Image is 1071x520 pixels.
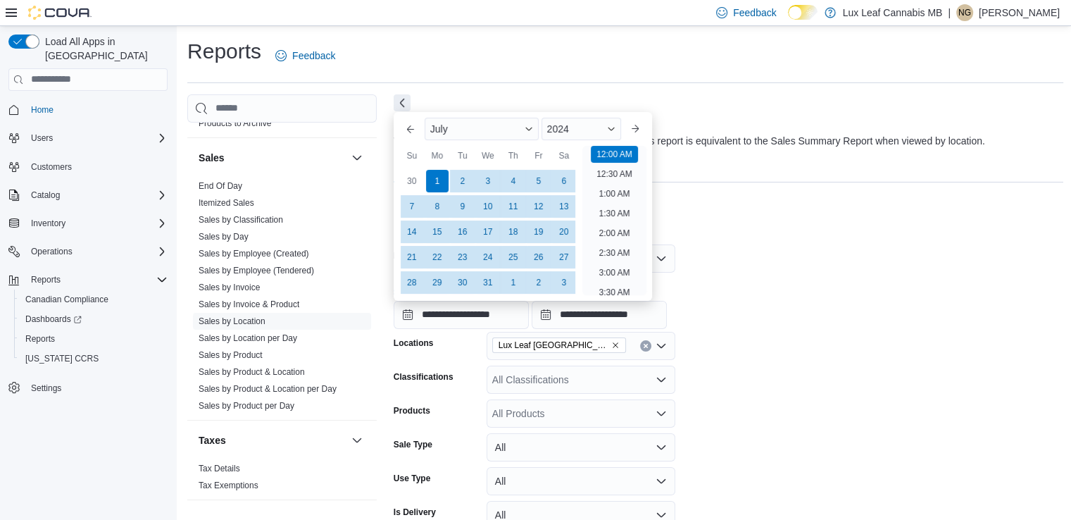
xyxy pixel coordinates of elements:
[979,4,1060,21] p: [PERSON_NAME]
[199,215,283,225] a: Sales by Classification
[349,432,365,449] button: Taxes
[3,213,173,233] button: Inventory
[477,246,499,268] div: day-24
[477,271,499,294] div: day-31
[426,195,449,218] div: day-8
[14,349,173,369] button: [US_STATE] CCRS
[502,195,525,218] div: day-11
[349,149,365,166] button: Sales
[31,132,53,144] span: Users
[20,330,61,347] a: Reports
[20,330,168,347] span: Reports
[199,349,263,361] span: Sales by Product
[199,299,299,309] a: Sales by Invoice & Product
[25,158,168,175] span: Customers
[394,338,434,349] label: Locations
[527,246,550,268] div: day-26
[25,243,78,260] button: Operations
[477,195,499,218] div: day-10
[656,408,667,419] button: Open list of options
[593,244,635,261] li: 2:30 AM
[25,378,168,396] span: Settings
[593,284,635,301] li: 3:30 AM
[502,170,525,192] div: day-4
[25,353,99,364] span: [US_STATE] CCRS
[199,197,254,209] span: Itemized Sales
[199,283,260,292] a: Sales by Invoice
[394,94,411,111] button: Next
[394,134,985,149] div: View sales totals by location for a specified date range. This report is equivalent to the Sales ...
[948,4,951,21] p: |
[199,151,346,165] button: Sales
[553,144,575,167] div: Sa
[199,464,240,473] a: Tax Details
[3,270,173,290] button: Reports
[25,130,58,147] button: Users
[199,400,294,411] span: Sales by Product per Day
[426,170,449,192] div: day-1
[656,374,667,385] button: Open list of options
[25,271,168,288] span: Reports
[593,205,635,222] li: 1:30 AM
[426,271,449,294] div: day-29
[20,291,168,308] span: Canadian Compliance
[31,190,60,201] span: Catalog
[199,266,314,276] a: Sales by Employee (Tendered)
[582,146,646,295] ul: Time
[502,246,525,268] div: day-25
[25,101,59,118] a: Home
[187,178,377,420] div: Sales
[624,118,646,140] button: Next month
[541,118,622,140] div: Button. Open the year selector. 2024 is currently selected.
[187,460,377,500] div: Taxes
[199,248,309,259] span: Sales by Employee (Created)
[3,99,173,120] button: Home
[958,4,971,21] span: NG
[399,118,422,140] button: Previous Month
[640,340,651,352] button: Clear input
[14,309,173,329] a: Dashboards
[25,159,77,175] a: Customers
[199,316,265,327] span: Sales by Location
[553,271,575,294] div: day-3
[25,215,71,232] button: Inventory
[199,265,314,276] span: Sales by Employee (Tendered)
[39,35,168,63] span: Load All Apps in [GEOGRAPHIC_DATA]
[394,473,430,484] label: Use Type
[502,221,525,243] div: day-18
[593,264,635,281] li: 3:00 AM
[499,338,608,352] span: Lux Leaf [GEOGRAPHIC_DATA] - [GEOGRAPHIC_DATA][PERSON_NAME]
[553,195,575,218] div: day-13
[593,225,635,242] li: 2:00 AM
[25,243,168,260] span: Operations
[31,246,73,257] span: Operations
[477,144,499,167] div: We
[199,180,242,192] span: End Of Day
[199,463,240,474] span: Tax Details
[3,128,173,148] button: Users
[25,271,66,288] button: Reports
[553,221,575,243] div: day-20
[451,246,474,268] div: day-23
[199,299,299,310] span: Sales by Invoice & Product
[199,282,260,293] span: Sales by Invoice
[25,130,168,147] span: Users
[199,118,271,129] span: Products to Archive
[451,144,474,167] div: Tu
[199,232,249,242] a: Sales by Day
[199,384,337,394] a: Sales by Product & Location per Day
[199,316,265,326] a: Sales by Location
[451,271,474,294] div: day-30
[25,294,108,305] span: Canadian Compliance
[430,123,448,135] span: July
[733,6,776,20] span: Feedback
[199,367,305,377] a: Sales by Product & Location
[394,405,430,416] label: Products
[3,242,173,261] button: Operations
[527,170,550,192] div: day-5
[3,377,173,397] button: Settings
[20,350,104,367] a: [US_STATE] CCRS
[199,433,346,447] button: Taxes
[502,144,525,167] div: Th
[527,221,550,243] div: day-19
